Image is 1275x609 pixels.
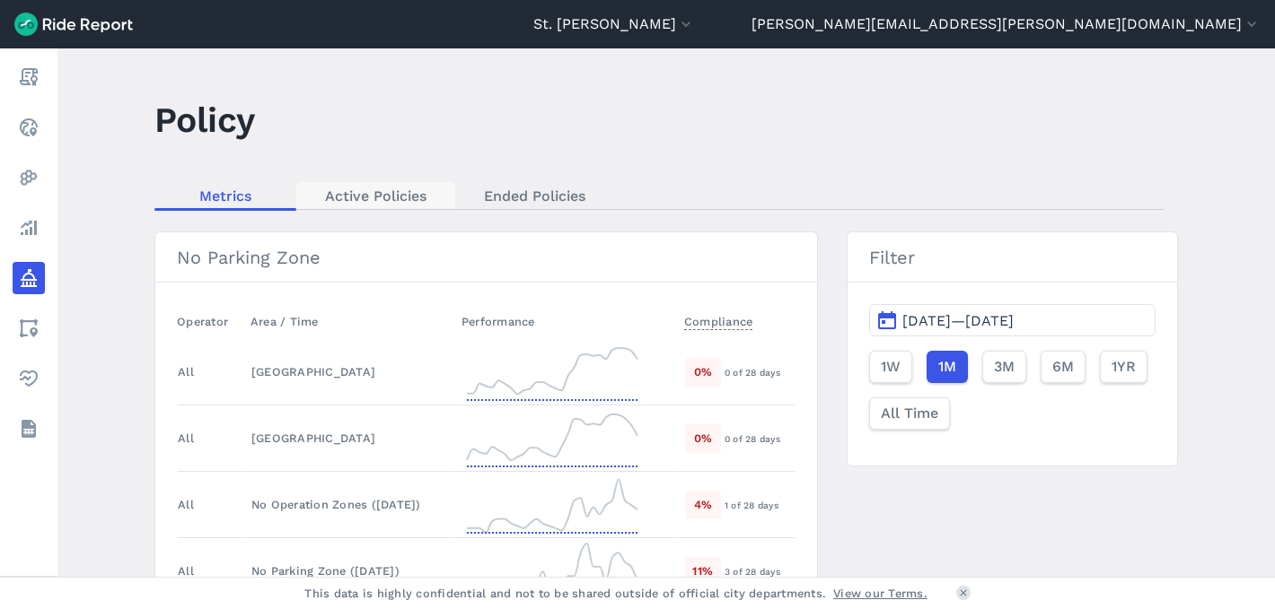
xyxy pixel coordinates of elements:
a: Ended Policies [455,182,614,209]
h3: Filter [848,232,1177,283]
a: Active Policies [296,182,455,209]
div: No Parking Zone ([DATE]) [251,562,446,579]
span: [DATE]—[DATE] [902,312,1014,329]
span: 6M [1052,356,1074,378]
div: All [178,430,194,447]
div: All [178,496,194,513]
div: 11 % [685,557,721,585]
img: Ride Report [14,13,133,36]
div: All [178,363,194,380]
button: All Time [869,397,950,430]
div: 1 of 28 days [725,497,795,513]
div: 3 of 28 days [725,563,795,579]
div: 4 % [685,491,721,518]
div: No Operation Zones ([DATE]) [251,496,446,513]
th: Operator [177,304,243,339]
th: Performance [454,304,677,339]
a: Realtime [13,111,45,144]
a: Policy [13,262,45,294]
a: Health [13,362,45,395]
span: All Time [881,403,938,424]
button: St. [PERSON_NAME] [533,13,695,35]
h3: No Parking Zone [155,232,817,283]
button: 6M [1041,351,1086,383]
button: 1W [869,351,912,383]
div: 0 of 28 days [725,364,795,380]
a: Heatmaps [13,161,45,194]
button: 1M [927,351,968,383]
span: 1W [881,356,901,378]
div: [GEOGRAPHIC_DATA] [251,363,446,380]
button: [DATE]—[DATE] [869,304,1156,336]
div: [GEOGRAPHIC_DATA] [251,430,446,447]
div: All [178,562,194,579]
th: Area / Time [243,304,454,339]
div: 0 % [685,424,721,452]
button: [PERSON_NAME][EMAIL_ADDRESS][PERSON_NAME][DOMAIN_NAME] [752,13,1261,35]
button: 1YR [1100,351,1147,383]
a: Report [13,61,45,93]
span: Compliance [684,309,753,330]
a: View our Terms. [833,585,928,602]
h1: Policy [154,95,255,144]
span: 3M [994,356,1015,378]
a: Datasets [13,413,45,445]
span: 1YR [1112,356,1136,378]
span: 1M [938,356,956,378]
a: Analyze [13,212,45,244]
a: Metrics [154,182,296,209]
div: 0 % [685,358,721,386]
div: 0 of 28 days [725,431,795,447]
button: 3M [982,351,1026,383]
a: Areas [13,312,45,344]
